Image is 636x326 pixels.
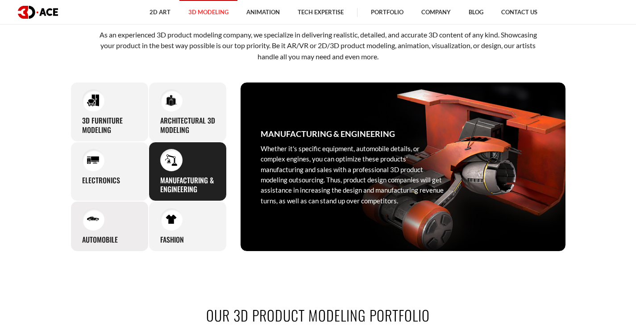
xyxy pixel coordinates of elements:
p: As an experienced 3D product modeling company, we specialize in delivering realistic, detailed, a... [98,29,538,62]
h2: OUR 3D PRODUCT MODELING PORTFOLIO [71,305,566,325]
h3: Manufacturing & Engineering [160,176,215,194]
h3: Automobile [82,235,118,244]
img: Manufacturing & Engineering [165,154,177,166]
img: Automobile [87,214,99,226]
p: Whether it's specific equipment, automobile details, or complex engines, you can optimize these p... [261,144,444,206]
h3: Electronics [82,176,120,185]
img: Architectural 3D Modeling [165,94,177,106]
img: Fashion [165,214,177,226]
img: Electronics [87,154,99,166]
img: 3D Furniture Modeling [87,94,99,106]
img: logo dark [18,6,58,19]
h3: Manufacturing & Engineering [261,128,395,140]
h3: 3D Furniture Modeling [82,116,137,135]
h3: Architectural 3D Modeling [160,116,215,135]
h3: Fashion [160,235,184,244]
